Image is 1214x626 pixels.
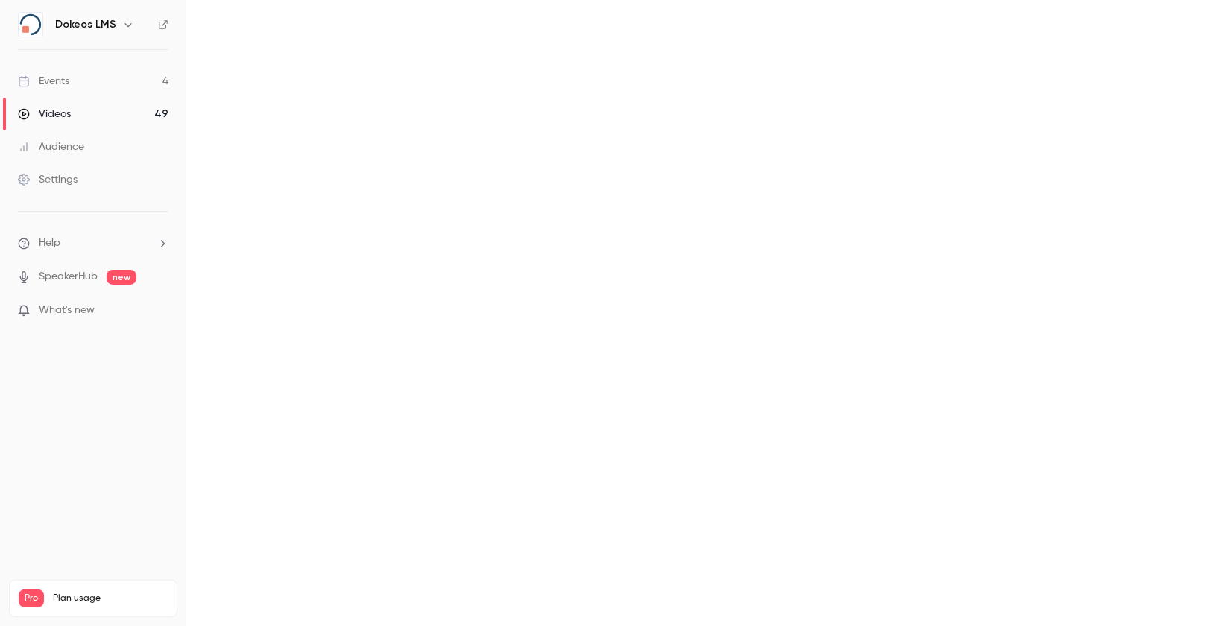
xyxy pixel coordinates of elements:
[18,107,71,121] div: Videos
[55,17,116,32] h6: Dokeos LMS
[107,270,136,285] span: new
[18,74,69,89] div: Events
[39,303,95,318] span: What's new
[18,235,168,251] li: help-dropdown-opener
[39,269,98,285] a: SpeakerHub
[18,172,78,187] div: Settings
[39,235,60,251] span: Help
[19,589,44,607] span: Pro
[151,304,168,317] iframe: Noticeable Trigger
[19,13,42,37] img: Dokeos LMS
[18,139,84,154] div: Audience
[53,592,168,604] span: Plan usage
